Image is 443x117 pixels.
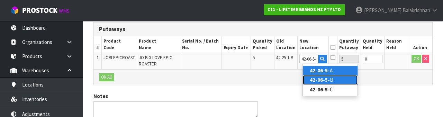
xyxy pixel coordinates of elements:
button: Ok All [99,73,114,81]
img: cube-alt.png [10,6,19,15]
input: Location Code [299,55,318,63]
span: 42-25-1-B [276,55,293,61]
th: Quantity Held [361,36,384,53]
span: JO BIG LOVE EPIC ROASTER [139,55,172,67]
span: 5 [253,55,255,61]
th: Product Name [137,36,180,53]
button: OK [412,55,421,63]
label: Notes [93,92,108,100]
strong: C11 - LIFETIME BRANDS NZ PTY LTD [268,7,341,12]
a: 42-06-5-A [303,66,358,75]
th: Quantity Picked [251,36,274,53]
span: ProStock [22,6,57,15]
th: Reason Held [384,36,408,53]
th: Quantity Putaway [337,36,361,53]
small: WMS [59,8,70,14]
input: Held [363,55,382,63]
span: Balakrishnan [403,7,430,13]
strong: 42-06-5- [310,67,330,74]
span: [PERSON_NAME] [364,7,401,13]
th: Expiry Date [221,36,251,53]
span: 1 [97,55,99,61]
th: Old Location [274,36,298,53]
th: # [94,36,102,53]
a: C11 - LIFETIME BRANDS NZ PTY LTD [264,4,345,15]
strong: 42-06-5- [310,76,330,83]
input: Putaway [339,55,359,63]
th: Action [408,36,432,53]
th: Product Code [102,36,137,53]
h3: Putaways [99,26,427,33]
a: 42-06-5-B [303,75,358,84]
a: 42-06-5-C [303,85,358,94]
th: Serial No. / Batch No. [180,36,221,53]
span: JOBLEPICROAST [103,55,135,61]
strong: 42-06-5- [310,86,330,93]
th: New Location [298,36,329,53]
